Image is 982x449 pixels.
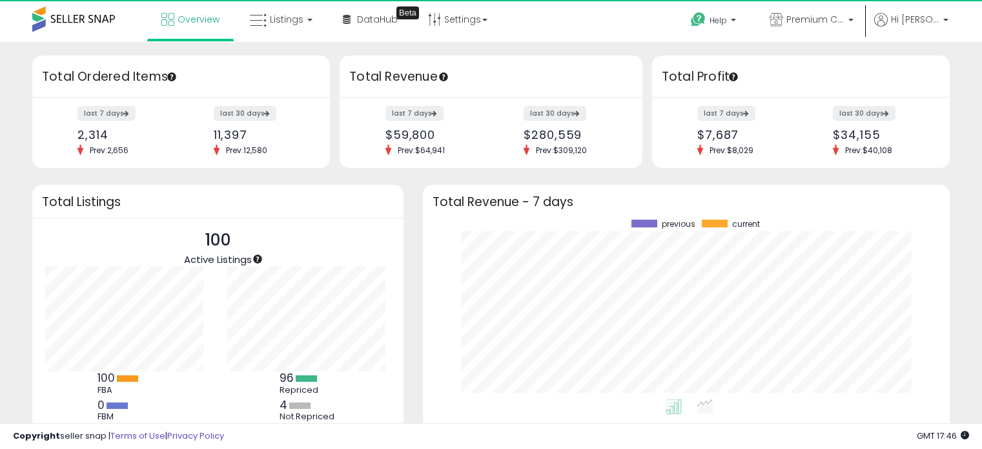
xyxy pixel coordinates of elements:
div: Tooltip anchor [728,71,739,83]
label: last 7 days [697,106,755,121]
div: $280,559 [524,128,620,141]
div: FBM [97,412,156,422]
b: 4 [280,397,287,413]
div: Not Repriced [280,412,338,422]
h3: Total Ordered Items [42,68,320,86]
div: Tooltip anchor [166,71,178,83]
span: Prev: $8,029 [703,145,760,156]
div: 2,314 [77,128,171,141]
div: $7,687 [697,128,791,141]
div: Repriced [280,385,338,395]
strong: Copyright [13,430,60,442]
a: Hi [PERSON_NAME] [874,13,948,42]
label: last 30 days [214,106,276,121]
h3: Total Listings [42,197,394,207]
span: Prev: 2,656 [83,145,135,156]
span: Listings [270,13,303,26]
label: last 30 days [833,106,895,121]
div: Tooltip anchor [438,71,449,83]
div: 11,397 [214,128,307,141]
div: Tooltip anchor [252,253,263,265]
h3: Total Revenue [349,68,633,86]
span: Premium Convenience [786,13,844,26]
b: 96 [280,370,294,386]
div: FBA [97,385,156,395]
span: DataHub [357,13,398,26]
span: Help [710,15,727,26]
div: Tooltip anchor [396,6,419,19]
div: $59,800 [385,128,482,141]
span: previous [662,220,695,229]
label: last 7 days [77,106,136,121]
a: Terms of Use [110,430,165,442]
span: Active Listings [184,253,252,266]
label: last 30 days [524,106,586,121]
div: seller snap | | [13,430,224,443]
span: Overview [178,13,220,26]
span: current [732,220,760,229]
h3: Total Revenue - 7 days [433,197,940,207]
i: Get Help [690,12,706,28]
span: Hi [PERSON_NAME] [891,13,939,26]
b: 0 [97,397,105,413]
b: 100 [97,370,115,386]
a: Privacy Policy [167,430,224,442]
h3: Total Profit [662,68,940,86]
label: last 7 days [385,106,444,121]
span: Prev: $40,108 [839,145,899,156]
span: Prev: $309,120 [529,145,593,156]
a: Help [680,2,749,42]
p: 100 [184,228,252,253]
span: Prev: 12,580 [220,145,274,156]
div: $34,155 [833,128,926,141]
span: 2025-08-11 17:46 GMT [917,430,969,442]
span: Prev: $64,941 [391,145,451,156]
